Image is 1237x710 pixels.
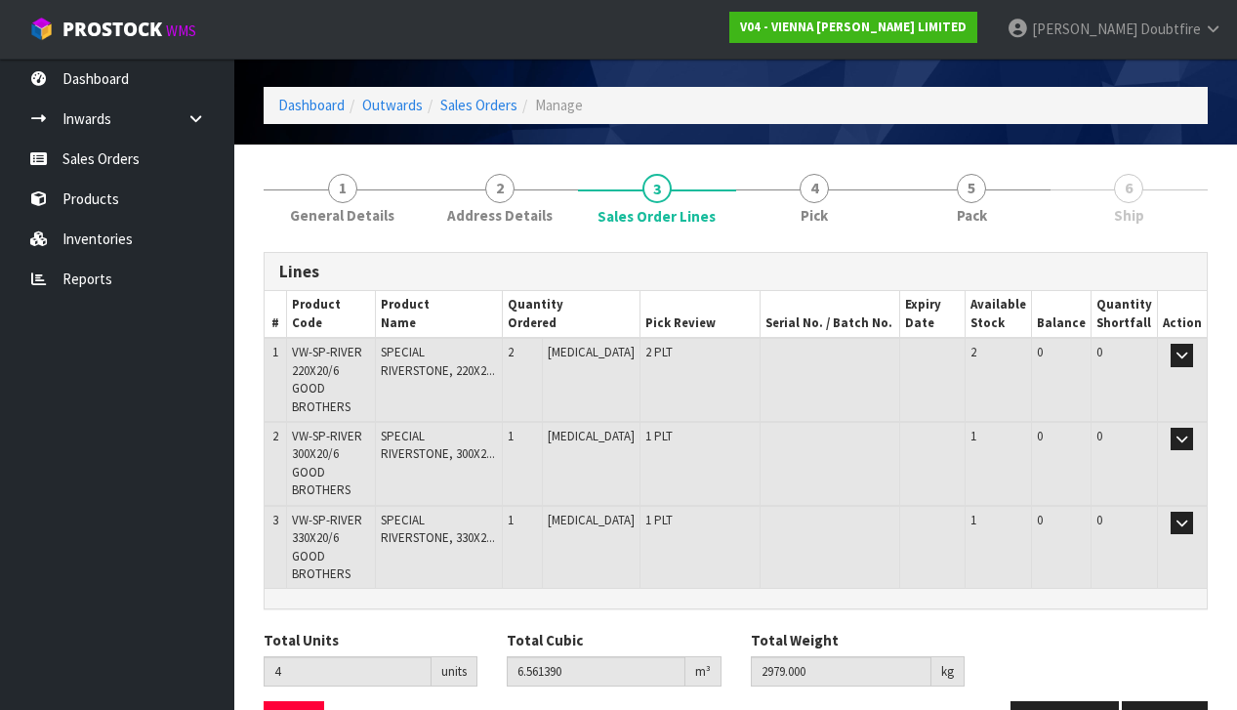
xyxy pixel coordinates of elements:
[264,630,339,650] label: Total Units
[507,656,684,687] input: Total Cubic
[272,512,278,528] span: 3
[639,291,760,338] th: Pick Review
[381,512,495,546] span: SPECIAL RIVERSTONE, 330X2...
[292,428,362,498] span: VW-SP-RIVER 300X20/6 GOOD BROTHERS
[1032,20,1137,38] span: [PERSON_NAME]
[957,174,986,203] span: 5
[645,344,673,360] span: 2 PLT
[548,512,635,528] span: [MEDICAL_DATA]
[265,291,287,338] th: #
[751,656,931,687] input: Total Weight
[970,428,976,444] span: 1
[381,428,495,462] span: SPECIAL RIVERSTONE, 300X2...
[642,174,672,203] span: 3
[760,291,900,338] th: Serial No. / Batch No.
[272,344,278,360] span: 1
[1114,174,1143,203] span: 6
[1037,344,1043,360] span: 0
[740,19,967,35] strong: V04 - VIENNA [PERSON_NAME] LIMITED
[1096,512,1102,528] span: 0
[485,174,515,203] span: 2
[1157,291,1207,338] th: Action
[900,291,966,338] th: Expiry Date
[290,205,394,226] span: General Details
[535,96,583,114] span: Manage
[965,291,1031,338] th: Available Stock
[502,291,639,338] th: Quantity Ordered
[272,428,278,444] span: 2
[166,21,196,40] small: WMS
[645,428,673,444] span: 1 PLT
[278,96,345,114] a: Dashboard
[507,630,583,650] label: Total Cubic
[548,428,635,444] span: [MEDICAL_DATA]
[375,291,502,338] th: Product Name
[264,656,432,687] input: Total Units
[1037,512,1043,528] span: 0
[645,512,673,528] span: 1 PLT
[292,344,362,414] span: VW-SP-RIVER 220X20/6 GOOD BROTHERS
[447,205,553,226] span: Address Details
[1140,20,1201,38] span: Doubtfire
[440,96,517,114] a: Sales Orders
[508,428,514,444] span: 1
[685,656,722,688] div: m³
[1096,428,1102,444] span: 0
[279,263,1192,281] h3: Lines
[800,174,829,203] span: 4
[801,205,828,226] span: Pick
[362,96,423,114] a: Outwards
[598,206,716,227] span: Sales Order Lines
[432,656,477,688] div: units
[957,205,987,226] span: Pack
[287,291,375,338] th: Product Code
[1037,428,1043,444] span: 0
[970,512,976,528] span: 1
[381,344,495,378] span: SPECIAL RIVERSTONE, 220X2...
[751,630,839,650] label: Total Weight
[508,512,514,528] span: 1
[1091,291,1157,338] th: Quantity Shortfall
[931,656,965,688] div: kg
[1096,344,1102,360] span: 0
[292,512,362,582] span: VW-SP-RIVER 330X20/6 GOOD BROTHERS
[29,17,54,41] img: cube-alt.png
[970,344,976,360] span: 2
[1031,291,1091,338] th: Balance
[328,174,357,203] span: 1
[1114,205,1144,226] span: Ship
[62,17,162,42] span: ProStock
[548,344,635,360] span: [MEDICAL_DATA]
[508,344,514,360] span: 2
